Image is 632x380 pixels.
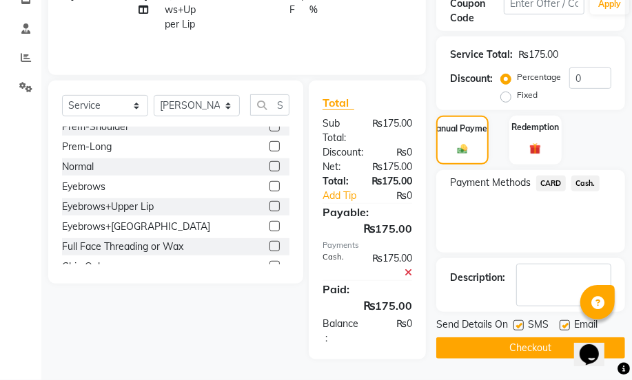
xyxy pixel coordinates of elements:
[517,71,561,83] label: Percentage
[62,140,112,154] div: Prem-Long
[62,220,210,234] div: Eyebrows+[GEOGRAPHIC_DATA]
[362,116,422,145] div: ₨175.00
[312,220,422,237] div: ₨175.00
[511,121,559,134] label: Redemption
[450,271,505,285] div: Description:
[574,317,598,335] span: Email
[450,176,531,190] span: Payment Methods
[62,120,129,134] div: Prem-Shoulder
[574,325,618,366] iframe: chat widget
[312,160,362,174] div: Net:
[62,260,105,274] div: Chin Only
[312,251,362,280] div: Cash.
[526,142,544,156] img: _gift.svg
[528,317,549,335] span: SMS
[369,317,422,346] div: ₨0
[450,47,513,62] div: Service Total:
[376,189,422,203] div: ₨0
[312,116,362,145] div: Sub Total:
[374,145,422,160] div: ₨0
[62,160,94,174] div: Normal
[361,174,422,189] div: ₨175.00
[312,281,422,297] div: Paid:
[312,317,369,346] div: Balance :
[312,189,376,203] a: Add Tip
[362,251,422,280] div: ₨175.00
[312,145,374,160] div: Discount:
[250,94,289,116] input: Search or Scan
[62,240,183,254] div: Full Face Threading or Wax
[436,337,625,359] button: Checkout
[62,200,154,214] div: Eyebrows+Upper Lip
[454,143,471,155] img: _cash.svg
[429,123,496,135] label: Manual Payment
[536,176,566,191] span: CARD
[362,160,422,174] div: ₨175.00
[450,72,493,86] div: Discount:
[312,204,422,220] div: Payable:
[312,297,422,314] div: ₨175.00
[571,176,600,191] span: Cash.
[323,240,412,251] div: Payments
[518,47,558,62] div: ₨175.00
[312,174,361,189] div: Total:
[436,317,508,335] span: Send Details On
[323,96,354,110] span: Total
[62,180,105,194] div: Eyebrows
[517,89,538,101] label: Fixed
